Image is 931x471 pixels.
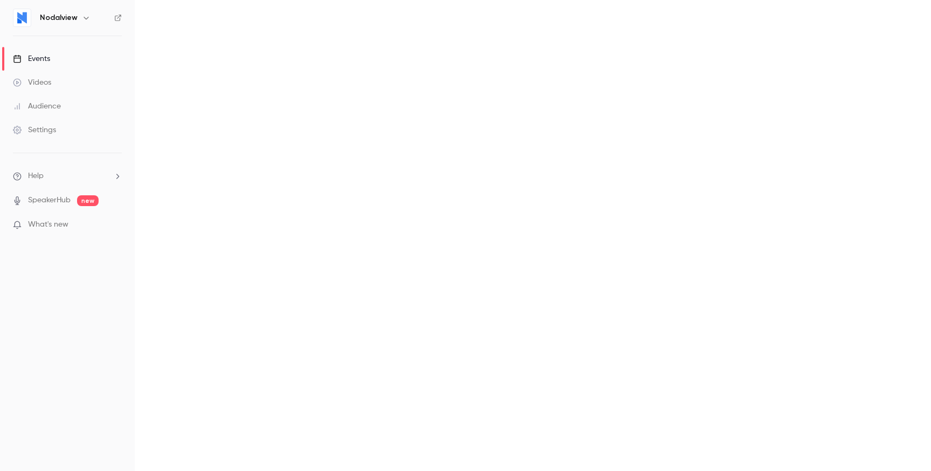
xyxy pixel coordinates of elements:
span: new [77,195,99,206]
li: help-dropdown-opener [13,170,122,182]
span: Help [28,170,44,182]
div: Audience [13,101,61,112]
h6: Nodalview [40,12,78,23]
div: Videos [13,77,51,88]
a: SpeakerHub [28,195,71,206]
span: What's new [28,219,68,230]
div: Events [13,53,50,64]
div: Settings [13,125,56,135]
img: Nodalview [13,9,31,26]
